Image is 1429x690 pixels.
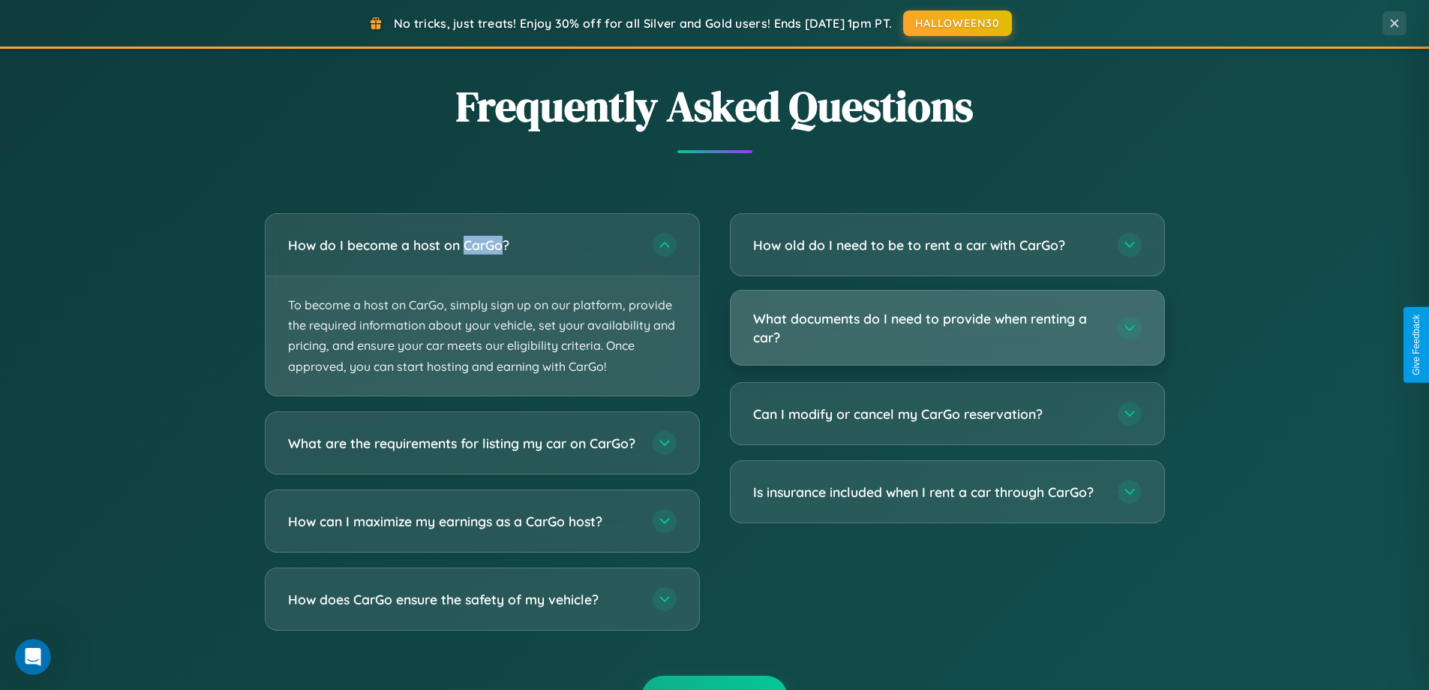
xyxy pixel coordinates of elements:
h3: Is insurance included when I rent a car through CarGo? [753,483,1103,502]
span: No tricks, just treats! Enjoy 30% off for all Silver and Gold users! Ends [DATE] 1pm PT. [394,16,892,31]
div: Give Feedback [1411,315,1421,375]
h3: How does CarGo ensure the safety of my vehicle? [288,589,638,608]
h3: How do I become a host on CarGo? [288,236,638,255]
h2: Frequently Asked Questions [265,77,1165,135]
h3: How can I maximize my earnings as a CarGo host? [288,511,638,530]
h3: What are the requirements for listing my car on CarGo? [288,433,638,452]
p: To become a host on CarGo, simply sign up on our platform, provide the required information about... [266,276,699,396]
h3: What documents do I need to provide when renting a car? [753,309,1103,346]
iframe: Intercom live chat [15,639,51,675]
h3: Can I modify or cancel my CarGo reservation? [753,405,1103,423]
button: HALLOWEEN30 [903,11,1012,36]
h3: How old do I need to be to rent a car with CarGo? [753,236,1103,255]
